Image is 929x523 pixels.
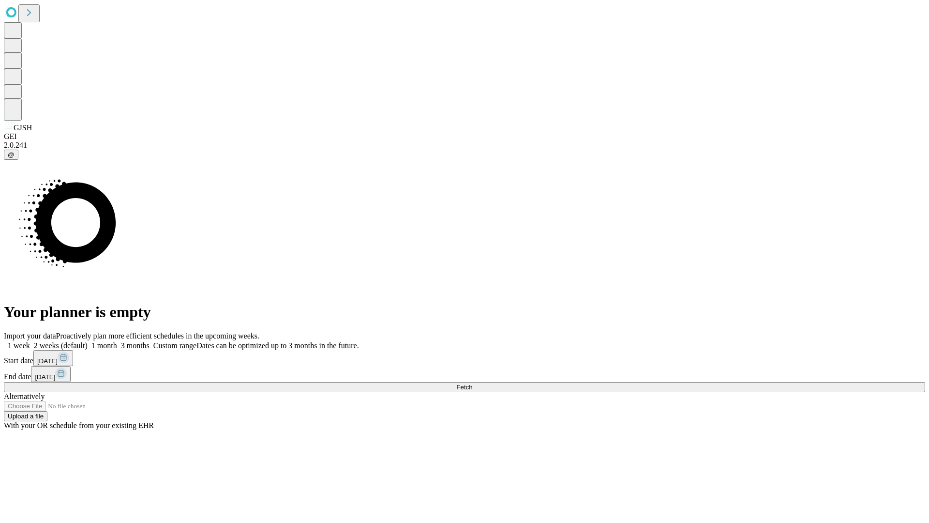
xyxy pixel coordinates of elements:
div: Start date [4,350,925,366]
span: 1 month [91,341,117,350]
span: 3 months [121,341,150,350]
span: 1 week [8,341,30,350]
span: [DATE] [37,357,58,365]
span: Proactively plan more efficient schedules in the upcoming weeks. [56,332,259,340]
button: Upload a file [4,411,47,421]
span: With your OR schedule from your existing EHR [4,421,154,430]
button: @ [4,150,18,160]
h1: Your planner is empty [4,303,925,321]
div: 2.0.241 [4,141,925,150]
button: Fetch [4,382,925,392]
span: [DATE] [35,373,55,381]
span: Alternatively [4,392,45,400]
span: GJSH [14,123,32,132]
span: @ [8,151,15,158]
button: [DATE] [31,366,71,382]
span: Custom range [153,341,196,350]
button: [DATE] [33,350,73,366]
div: End date [4,366,925,382]
div: GEI [4,132,925,141]
span: Import your data [4,332,56,340]
span: Dates can be optimized up to 3 months in the future. [196,341,359,350]
span: Fetch [456,384,472,391]
span: 2 weeks (default) [34,341,88,350]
